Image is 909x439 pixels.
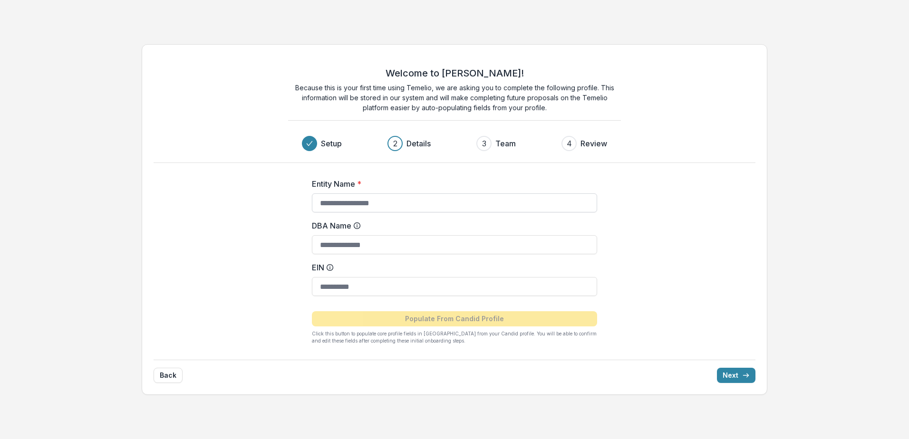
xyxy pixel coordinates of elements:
[495,138,516,149] h3: Team
[288,83,621,113] p: Because this is your first time using Temelio, we are asking you to complete the following profil...
[312,311,597,326] button: Populate From Candid Profile
[312,262,591,273] label: EIN
[312,330,597,344] p: Click this button to populate core profile fields in [GEOGRAPHIC_DATA] from your Candid profile. ...
[567,138,572,149] div: 4
[482,138,486,149] div: 3
[312,178,591,190] label: Entity Name
[406,138,431,149] h3: Details
[321,138,342,149] h3: Setup
[717,368,755,383] button: Next
[393,138,397,149] div: 2
[580,138,607,149] h3: Review
[386,67,524,79] h2: Welcome to [PERSON_NAME]!
[154,368,183,383] button: Back
[302,136,607,151] div: Progress
[312,220,591,231] label: DBA Name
